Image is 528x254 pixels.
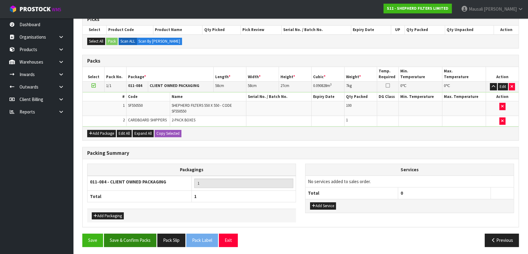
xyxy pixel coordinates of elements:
[172,117,195,123] span: 2-PACK BOXES
[153,26,202,34] th: Product Name
[83,26,106,34] th: Select
[20,5,51,13] span: ProStock
[106,83,111,88] span: 1/1
[280,83,284,88] span: 27
[279,67,312,81] th: Height
[134,131,152,136] span: Expand All
[170,92,246,101] th: Name
[119,38,137,45] label: Scan ALL
[399,82,442,92] td: ℃
[82,234,103,247] button: Save
[377,67,399,81] th: Temp. Required
[87,150,514,156] h3: Packing Summary
[399,92,442,101] th: Min. Temperature
[442,67,486,81] th: Max. Temperature
[104,234,156,247] button: Save & Confirm Packs
[305,164,514,176] th: Services
[312,92,344,101] th: Expiry Date
[344,82,377,92] td: kg
[346,103,351,108] span: 100
[9,5,17,13] img: cube-alt.png
[442,92,486,101] th: Max. Temperature
[128,103,143,108] span: SF550550
[312,82,344,92] td: m
[106,26,153,34] th: Product Code
[384,4,452,13] a: S12 - SHEPHERD FILTERS LIMITED
[445,26,494,34] th: Qty Unpacked
[186,234,218,247] button: Pack Label
[246,67,279,81] th: Width
[194,193,197,199] span: 1
[202,26,241,34] th: Qty Picked
[106,38,118,45] button: Pack
[377,92,399,101] th: DG Class
[405,26,445,34] th: Qty Packed
[486,92,519,101] th: Action
[305,187,398,199] th: Total
[92,212,124,220] button: Add Packaging
[484,6,517,12] span: [PERSON_NAME]
[246,92,312,101] th: Serial No. / Batch No.
[117,130,132,137] button: Edit All
[128,83,142,88] strong: 011-084
[155,130,181,137] button: Copy Selected
[172,103,232,113] span: SHEPHERD FILTERS 550 X 550 - CODE SF550550
[486,67,519,81] th: Action
[87,130,116,137] button: Add Package
[133,130,154,137] button: Expand All
[90,179,166,185] strong: 011-084 - CLIENT OWNED PACKAGING
[444,83,446,88] span: 0
[87,164,296,176] th: Packagings
[282,26,351,34] th: Serial No. / Batch No.
[305,176,514,187] td: No services added to sales order.
[279,82,312,92] td: cm
[494,26,519,34] th: Action
[128,117,167,123] span: CARDBOARD SHIPPERS
[469,6,483,12] span: Mausali
[157,234,185,247] button: Pack Slip
[150,83,199,88] strong: CLIENT OWNED PACKAGING
[346,117,348,123] span: 1
[344,67,377,81] th: Weight
[87,190,192,202] th: Total
[52,7,61,12] small: WMS
[313,83,327,88] span: 0.090828
[137,38,182,45] label: Scan By [PERSON_NAME]
[246,82,279,92] td: cm
[83,67,105,81] th: Select
[442,82,486,92] td: ℃
[346,83,348,88] span: 7
[312,67,344,81] th: Cubic
[401,190,403,196] span: 0
[485,234,519,247] button: Previous
[310,202,336,210] button: Add Service
[215,83,219,88] span: 58
[248,83,252,88] span: 58
[213,82,246,92] td: cm
[83,92,126,101] th: #
[87,58,514,64] h3: Packs
[387,6,448,11] strong: S12 - SHEPHERD FILTERS LIMITED
[330,82,332,86] sup: 3
[399,67,442,81] th: Min. Temperature
[213,67,246,81] th: Length
[123,117,125,123] span: 2
[126,67,213,81] th: Package
[351,26,391,34] th: Expiry Date
[126,92,170,101] th: Code
[344,92,377,101] th: Qty Packed
[498,83,508,90] button: Edit
[87,38,105,45] button: Select All
[219,234,238,247] button: Exit
[400,83,402,88] span: 0
[123,103,125,108] span: 1
[241,26,282,34] th: Pick Review
[105,67,127,81] th: Pack No.
[87,16,514,22] h3: Picks
[391,26,405,34] th: UP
